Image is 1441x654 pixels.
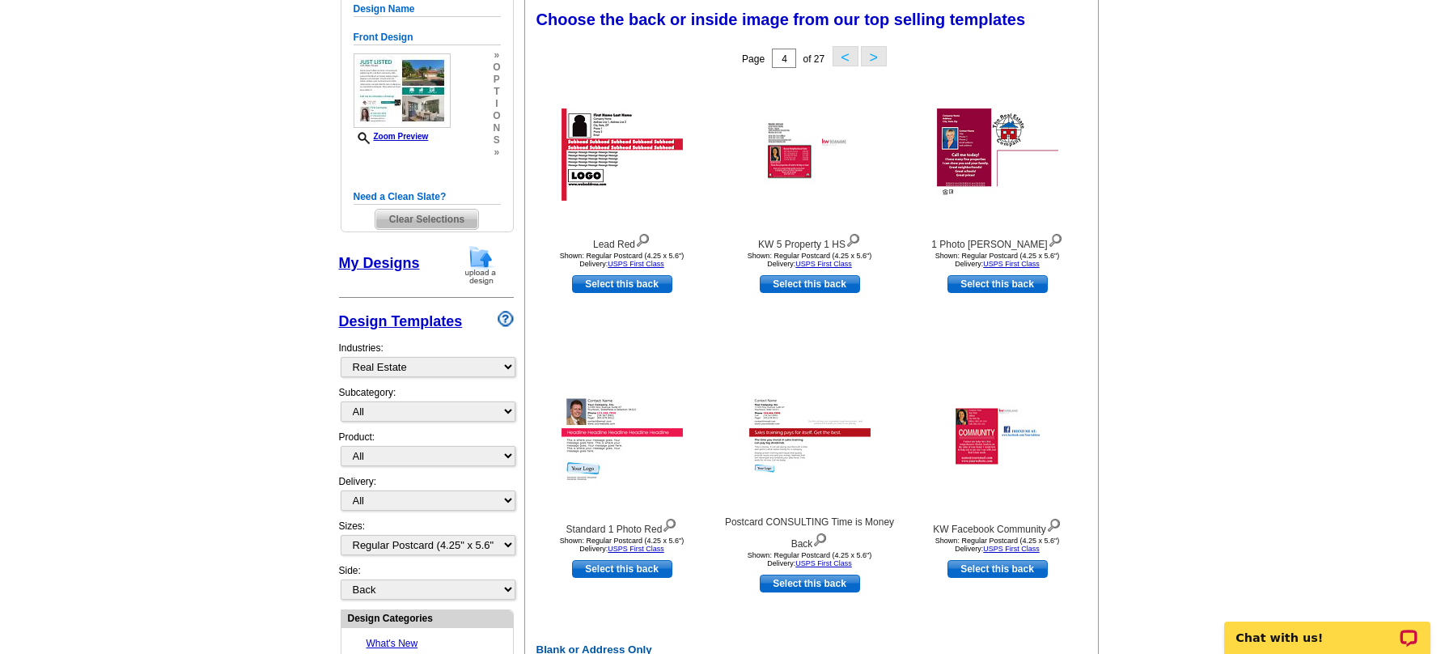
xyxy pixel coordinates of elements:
span: o [493,62,500,74]
a: Design Templates [339,313,463,329]
span: n [493,122,500,134]
img: upload-design [460,244,502,286]
div: Shown: Regular Postcard (4.25 x 5.6") Delivery: [909,537,1087,553]
span: o [493,110,500,122]
a: What's New [367,638,418,649]
a: My Designs [339,255,420,271]
span: Clear Selections [375,210,478,229]
h5: Need a Clean Slate? [354,189,501,205]
a: USPS First Class [795,559,852,567]
img: 1 Photo Berry [937,108,1058,201]
h5: Front Design [354,30,501,45]
a: use this design [572,275,672,293]
div: Shown: Regular Postcard (4.25 x 5.6") Delivery: [721,551,899,567]
div: Delivery: [339,474,514,519]
div: Shown: Regular Postcard (4.25 x 5.6") Delivery: [721,252,899,268]
img: KW Facebook Community [951,405,1044,475]
a: use this design [947,560,1048,578]
img: view design details [1048,230,1063,248]
span: » [493,147,500,159]
img: Postcard CONSULTING Time is Money Back [749,393,871,486]
img: view design details [846,230,861,248]
div: Subcategory: [339,385,514,430]
div: Sizes: [339,519,514,563]
a: use this design [760,575,860,592]
span: of 27 [803,53,824,65]
div: Side: [339,563,514,601]
div: Postcard CONSULTING Time is Money Back [721,515,899,551]
a: USPS First Class [983,545,1040,553]
img: Standard 1 Photo Red [562,393,683,486]
div: Shown: Regular Postcard (4.25 x 5.6") Delivery: [909,252,1087,268]
img: design-wizard-help-icon.png [498,311,514,327]
div: Standard 1 Photo Red [533,515,711,537]
h5: Design Name [354,2,501,17]
div: KW 5 Property 1 HS [721,230,899,252]
span: Page [742,53,765,65]
div: Lead Red [533,230,711,252]
img: KW 5 Property 1 HS [764,120,856,190]
div: 1 Photo [PERSON_NAME] [909,230,1087,252]
a: USPS First Class [795,260,852,268]
span: Choose the back or inside image from our top selling templates [536,11,1026,28]
a: USPS First Class [983,260,1040,268]
a: USPS First Class [608,545,664,553]
img: view design details [662,515,677,533]
div: KW Facebook Community [909,515,1087,537]
iframe: LiveChat chat widget [1214,603,1441,654]
a: Zoom Preview [354,132,429,141]
div: Shown: Regular Postcard (4.25 x 5.6") Delivery: [533,252,711,268]
a: use this design [947,275,1048,293]
div: Industries: [339,333,514,385]
span: s [493,134,500,147]
span: i [493,98,500,110]
img: Lead Red [562,108,683,201]
span: » [493,49,500,62]
div: Product: [339,430,514,474]
a: use this design [572,560,672,578]
img: GENPRF_JL_Two_Photo_ALL.jpg [354,53,451,128]
div: Shown: Regular Postcard (4.25 x 5.6") Delivery: [533,537,711,553]
img: view design details [1046,515,1062,533]
span: t [493,86,500,98]
span: p [493,74,500,86]
button: < [833,46,858,66]
img: view design details [812,529,828,547]
button: > [861,46,887,66]
img: view design details [635,230,651,248]
a: use this design [760,275,860,293]
div: Design Categories [341,610,513,626]
a: USPS First Class [608,260,664,268]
